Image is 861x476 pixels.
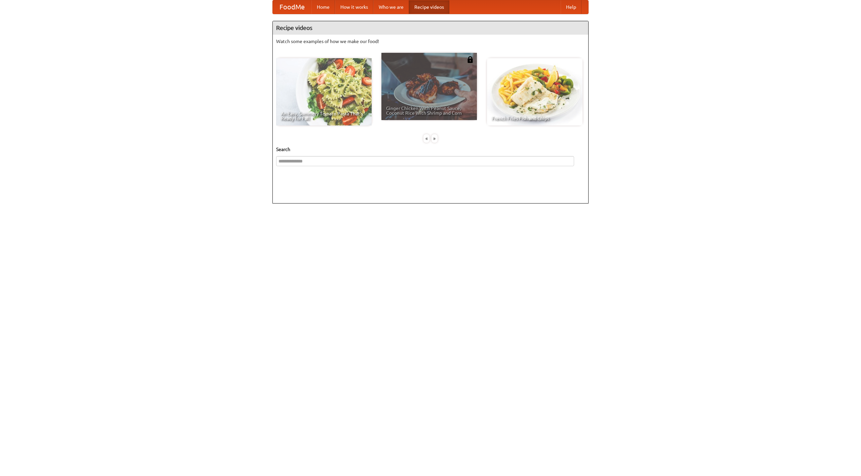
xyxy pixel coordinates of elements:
[276,58,372,125] a: An Easy, Summery Tomato Pasta That's Ready for Fall
[335,0,373,14] a: How it works
[311,0,335,14] a: Home
[467,56,474,63] img: 483408.png
[281,111,367,121] span: An Easy, Summery Tomato Pasta That's Ready for Fall
[276,38,585,45] p: Watch some examples of how we make our food!
[561,0,582,14] a: Help
[432,134,438,143] div: »
[487,58,583,125] a: French Fries Fish and Chips
[276,146,585,153] h5: Search
[273,0,311,14] a: FoodMe
[273,21,588,35] h4: Recipe videos
[409,0,449,14] a: Recipe videos
[373,0,409,14] a: Who we are
[423,134,429,143] div: «
[492,116,578,121] span: French Fries Fish and Chips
